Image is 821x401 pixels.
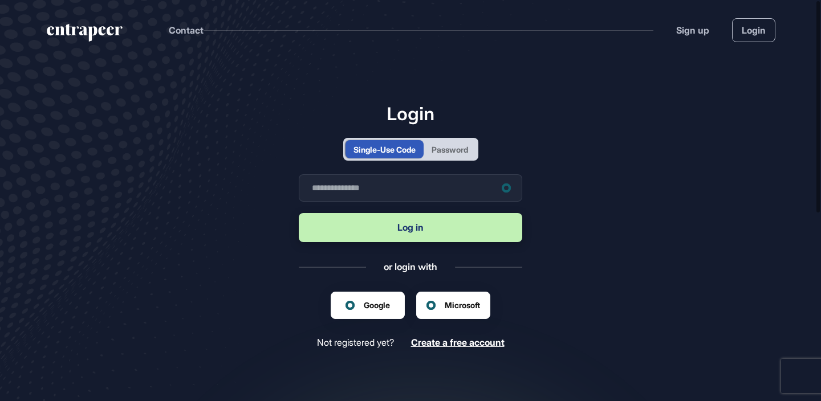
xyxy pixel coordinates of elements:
[353,144,416,156] div: Single-Use Code
[299,103,522,124] h1: Login
[432,144,468,156] div: Password
[676,23,709,37] a: Sign up
[732,18,775,42] a: Login
[411,337,505,348] a: Create a free account
[445,299,480,311] span: Microsoft
[317,337,394,348] span: Not registered yet?
[299,213,522,242] button: Log in
[384,260,437,273] div: or login with
[169,23,204,38] button: Contact
[46,24,124,46] a: entrapeer-logo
